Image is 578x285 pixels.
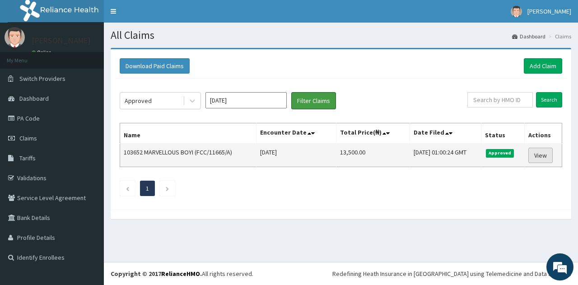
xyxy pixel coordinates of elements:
a: Previous page [126,184,130,192]
button: Filter Claims [291,92,336,109]
a: RelianceHMO [161,270,200,278]
p: [PERSON_NAME] [32,37,91,45]
th: Date Filed [410,123,481,144]
a: Online [32,49,53,56]
div: Approved [125,96,152,105]
h1: All Claims [111,29,571,41]
span: Claims [19,134,37,142]
button: Download Paid Claims [120,58,190,74]
span: Tariffs [19,154,36,162]
th: Encounter Date [256,123,336,144]
input: Search by HMO ID [467,92,533,107]
img: User Image [5,27,25,47]
input: Search [536,92,562,107]
th: Status [481,123,524,144]
img: User Image [511,6,522,17]
td: 13,500.00 [336,144,410,167]
textarea: Type your message and hit 'Enter' [5,189,172,221]
th: Actions [524,123,562,144]
span: Dashboard [19,94,49,103]
td: [DATE] 01:00:24 GMT [410,144,481,167]
img: d_794563401_company_1708531726252_794563401 [17,45,37,68]
a: Page 1 is your current page [146,184,149,192]
footer: All rights reserved. [104,262,578,285]
a: Add Claim [524,58,562,74]
span: [PERSON_NAME] [527,7,571,15]
strong: Copyright © 2017 . [111,270,202,278]
li: Claims [546,33,571,40]
td: [DATE] [256,144,336,167]
td: 103652 MARVELLOUS BOYI (FCC/11665/A) [120,144,256,167]
th: Name [120,123,256,144]
input: Select Month and Year [205,92,287,108]
span: We're online! [52,85,125,176]
th: Total Price(₦) [336,123,410,144]
div: Redefining Heath Insurance in [GEOGRAPHIC_DATA] using Telemedicine and Data Science! [332,269,571,278]
div: Chat with us now [47,51,152,62]
a: Next page [165,184,169,192]
div: Minimize live chat window [148,5,170,26]
a: Dashboard [512,33,545,40]
span: Approved [486,149,514,157]
span: Switch Providers [19,75,65,83]
a: View [528,148,553,163]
